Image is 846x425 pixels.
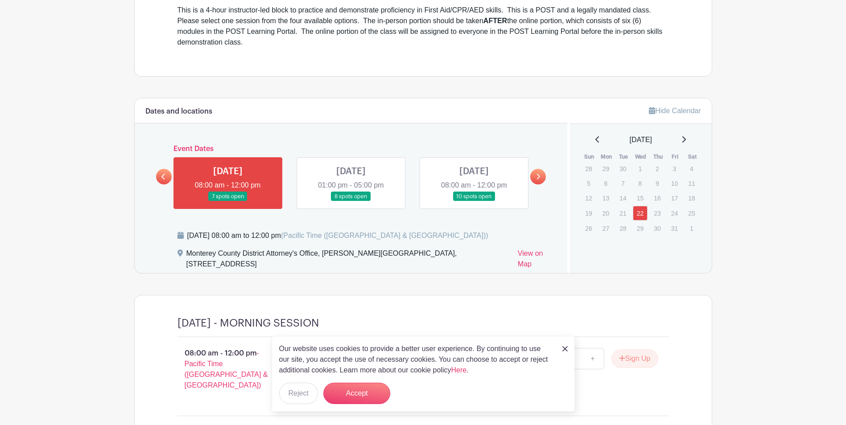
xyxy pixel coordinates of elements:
[650,206,664,220] p: 23
[582,348,604,369] a: +
[633,162,648,176] p: 1
[581,152,598,161] th: Sun
[562,346,568,351] img: close_button-5f87c8562297e5c2d7936805f587ecaba9071eb48480494691a3f1689db116b3.svg
[684,162,699,176] p: 4
[667,152,684,161] th: Fri
[598,191,613,205] p: 13
[684,206,699,220] p: 25
[650,221,664,235] p: 30
[615,152,632,161] th: Tue
[615,162,630,176] p: 30
[598,206,613,220] p: 20
[615,191,630,205] p: 14
[581,191,596,205] p: 12
[598,152,615,161] th: Mon
[633,191,648,205] p: 15
[187,230,488,241] div: [DATE] 08:00 am to 12:00 pm
[172,145,531,153] h6: Event Dates
[667,221,682,235] p: 31
[598,176,613,190] p: 6
[177,317,319,330] h4: [DATE] - MORNING SESSION
[667,191,682,205] p: 17
[279,383,318,404] button: Reject
[667,206,682,220] p: 24
[633,176,648,190] p: 8
[684,152,701,161] th: Sat
[615,206,630,220] p: 21
[145,107,212,116] h6: Dates and locations
[281,232,488,239] span: (Pacific Time ([GEOGRAPHIC_DATA] & [GEOGRAPHIC_DATA]))
[684,176,699,190] p: 11
[633,221,648,235] p: 29
[650,191,664,205] p: 16
[581,162,596,176] p: 28
[650,176,664,190] p: 9
[323,383,390,404] button: Accept
[667,176,682,190] p: 10
[581,221,596,235] p: 26
[483,17,507,25] strong: AFTER
[615,176,630,190] p: 7
[518,248,557,273] a: View on Map
[177,5,669,48] div: This is a 4-hour instructor-led block to practice and demonstrate proficiency in First Aid/CPR/AE...
[279,343,553,376] p: Our website uses cookies to provide a better user experience. By continuing to use our site, you ...
[451,366,467,374] a: Here
[684,191,699,205] p: 18
[581,206,596,220] p: 19
[598,221,613,235] p: 27
[649,152,667,161] th: Thu
[615,221,630,235] p: 28
[632,152,650,161] th: Wed
[633,206,648,221] a: 22
[598,162,613,176] p: 29
[163,344,293,394] p: 08:00 am - 12:00 pm
[650,162,664,176] p: 2
[630,135,652,145] span: [DATE]
[581,176,596,190] p: 5
[186,248,511,273] div: Monterey County District Attorney's Office, [PERSON_NAME][GEOGRAPHIC_DATA], [STREET_ADDRESS]
[667,162,682,176] p: 3
[611,349,658,368] button: Sign Up
[684,221,699,235] p: 1
[649,107,701,114] a: Hide Calendar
